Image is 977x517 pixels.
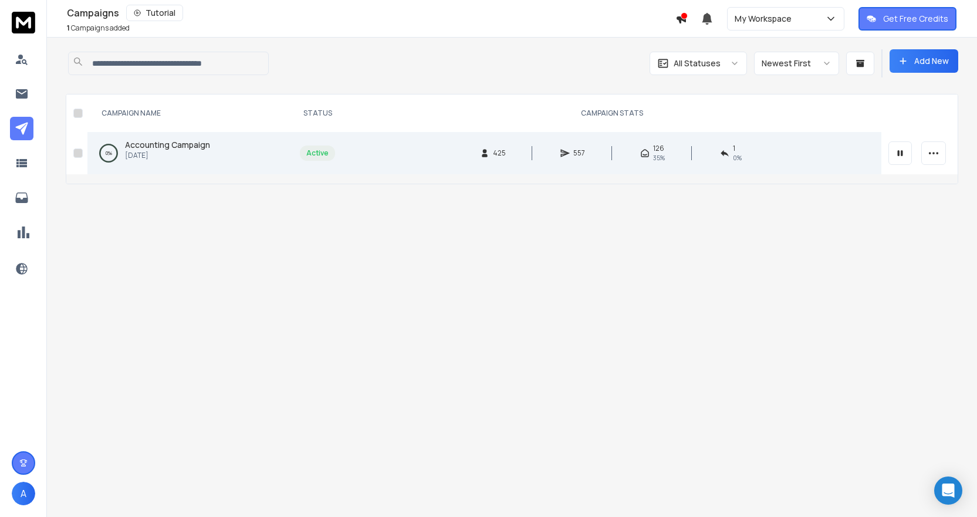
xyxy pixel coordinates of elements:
p: My Workspace [735,13,796,25]
span: 0 % [733,153,742,163]
button: Newest First [754,52,839,75]
p: [DATE] [125,151,210,160]
p: Campaigns added [67,23,130,33]
span: 425 [493,148,506,158]
div: Open Intercom Messenger [934,477,962,505]
span: 1 [733,144,735,153]
span: 1 [67,23,70,33]
th: CAMPAIGN NAME [87,94,293,132]
p: All Statuses [674,58,721,69]
th: STATUS [293,94,342,132]
div: Campaigns [67,5,675,21]
th: CAMPAIGN STATS [342,94,881,132]
td: 0%Accounting Campaign[DATE] [87,132,293,174]
p: Get Free Credits [883,13,948,25]
button: A [12,482,35,505]
button: Tutorial [126,5,183,21]
button: Get Free Credits [858,7,956,31]
div: Active [306,148,329,158]
button: Add New [890,49,958,73]
span: 126 [653,144,664,153]
a: Accounting Campaign [125,139,210,151]
span: Accounting Campaign [125,139,210,150]
span: 35 % [653,153,665,163]
p: 0 % [106,147,112,159]
span: 557 [573,148,585,158]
